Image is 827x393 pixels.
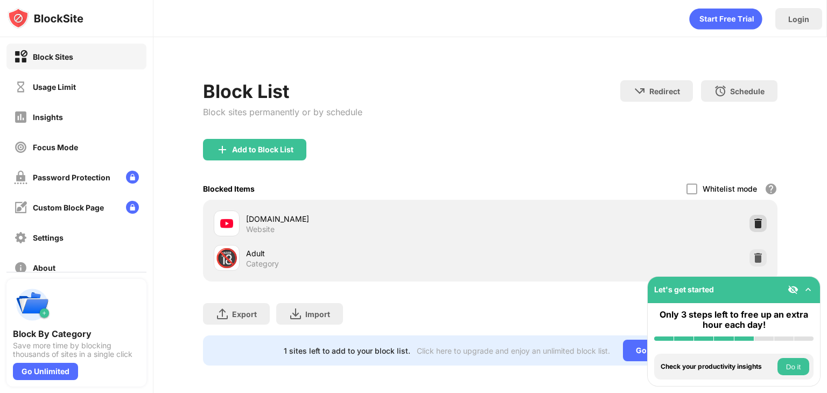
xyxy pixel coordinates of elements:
img: favicons [220,217,233,230]
div: Block List [203,80,362,102]
img: lock-menu.svg [126,171,139,184]
div: Block By Category [13,328,140,339]
div: Add to Block List [232,145,293,154]
div: Category [246,259,279,269]
div: Go Unlimited [623,340,697,361]
div: Schedule [730,87,765,96]
div: Redirect [649,87,680,96]
div: About [33,263,55,272]
img: customize-block-page-off.svg [14,201,27,214]
img: logo-blocksite.svg [8,8,83,29]
div: Insights [33,113,63,122]
div: Import [305,310,330,319]
div: [DOMAIN_NAME] [246,213,490,224]
div: animation [689,8,762,30]
div: Only 3 steps left to free up an extra hour each day! [654,310,814,330]
img: push-categories.svg [13,285,52,324]
img: insights-off.svg [14,110,27,124]
img: focus-off.svg [14,141,27,154]
img: time-usage-off.svg [14,80,27,94]
div: Usage Limit [33,82,76,92]
img: about-off.svg [14,261,27,275]
div: Go Unlimited [13,363,78,380]
div: Password Protection [33,173,110,182]
div: 🔞 [215,247,238,269]
div: Focus Mode [33,143,78,152]
div: 1 sites left to add to your block list. [284,346,410,355]
div: Export [232,310,257,319]
div: Website [246,224,275,234]
img: password-protection-off.svg [14,171,27,184]
div: Adult [246,248,490,259]
div: Let's get started [654,285,714,294]
img: lock-menu.svg [126,201,139,214]
img: omni-setup-toggle.svg [803,284,814,295]
div: Block sites permanently or by schedule [203,107,362,117]
div: Custom Block Page [33,203,104,212]
div: Blocked Items [203,184,255,193]
img: block-on.svg [14,50,27,64]
div: Block Sites [33,52,73,61]
img: settings-off.svg [14,231,27,244]
div: Click here to upgrade and enjoy an unlimited block list. [417,346,610,355]
img: eye-not-visible.svg [788,284,798,295]
div: Settings [33,233,64,242]
button: Do it [777,358,809,375]
div: Save more time by blocking thousands of sites in a single click [13,341,140,359]
div: Login [788,15,809,24]
div: Whitelist mode [703,184,757,193]
div: Check your productivity insights [661,363,775,370]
